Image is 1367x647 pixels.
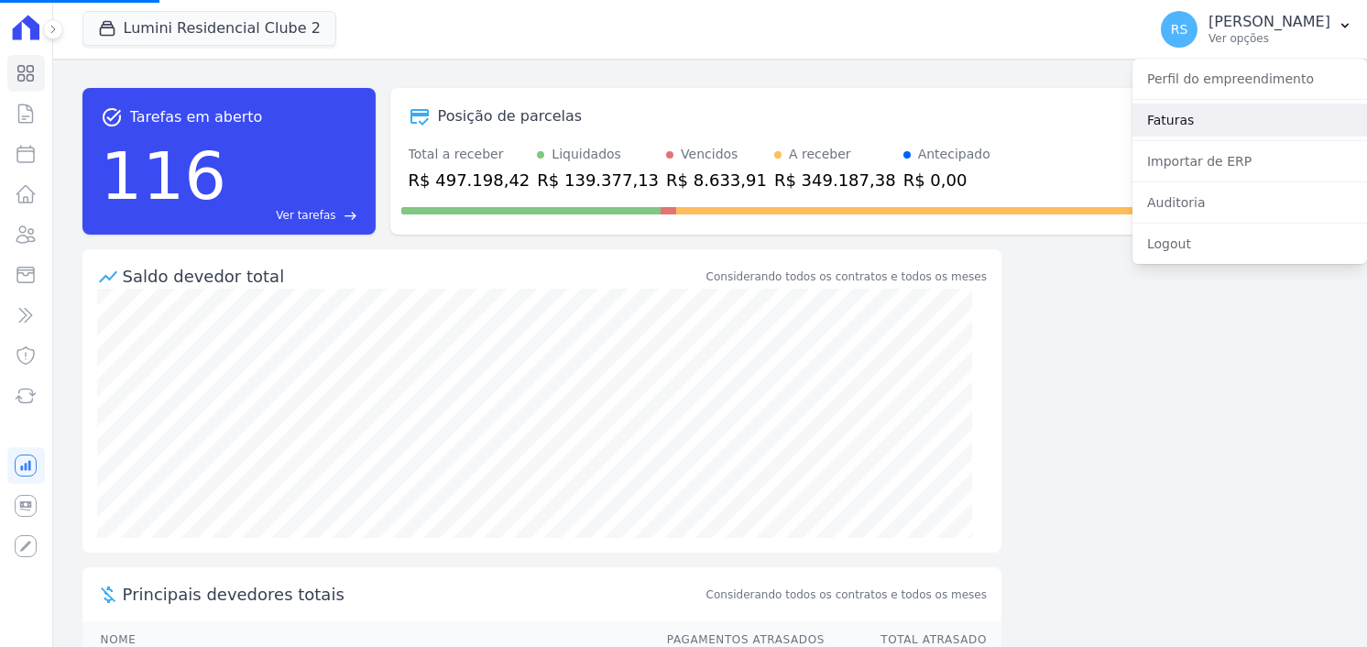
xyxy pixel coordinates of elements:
[1208,31,1330,46] p: Ver opções
[706,269,987,285] div: Considerando todos os contratos e todos os meses
[1132,227,1367,260] a: Logout
[918,145,990,164] div: Antecipado
[409,145,530,164] div: Total a receber
[409,168,530,192] div: R$ 497.198,42
[101,106,123,128] span: task_alt
[1132,104,1367,137] a: Faturas
[903,168,990,192] div: R$ 0,00
[1171,23,1188,36] span: RS
[681,145,738,164] div: Vencidos
[1132,145,1367,178] a: Importar de ERP
[666,168,767,192] div: R$ 8.633,91
[123,264,703,289] div: Saldo devedor total
[101,128,226,224] div: 116
[1208,13,1330,31] p: [PERSON_NAME]
[276,207,335,224] span: Ver tarefas
[537,168,659,192] div: R$ 139.377,13
[1146,4,1367,55] button: RS [PERSON_NAME] Ver opções
[344,209,357,223] span: east
[123,582,703,607] span: Principais devedores totais
[130,106,263,128] span: Tarefas em aberto
[789,145,851,164] div: A receber
[1132,62,1367,95] a: Perfil do empreendimento
[1132,186,1367,219] a: Auditoria
[234,207,357,224] a: Ver tarefas east
[774,168,896,192] div: R$ 349.187,38
[82,11,336,46] button: Lumini Residencial Clube 2
[438,105,583,127] div: Posição de parcelas
[552,145,621,164] div: Liquidados
[706,587,987,603] span: Considerando todos os contratos e todos os meses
